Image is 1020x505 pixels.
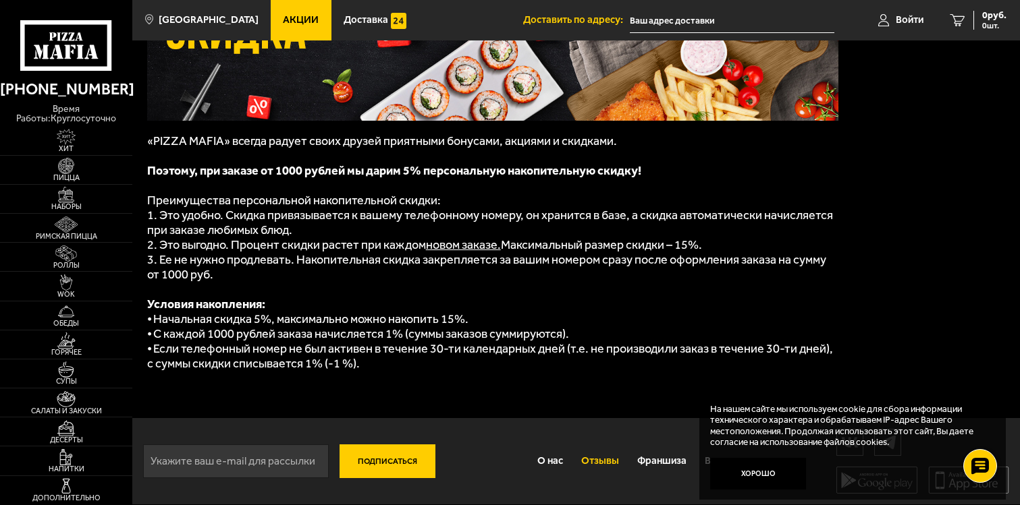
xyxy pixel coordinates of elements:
button: Подписаться [340,444,435,478]
span: 0 шт. [982,22,1006,30]
b: Условия накопления: [147,297,265,311]
span: Максимальный размер скидки – 15%. [501,237,702,252]
a: Отзывы [572,444,628,478]
span: «PIZZA MAFIA» всегда радует своих друзей приятными бонусами, акциями и скидками. [147,133,617,148]
span: Акции [283,15,319,25]
span: Преимущества персональной накопительной скидки: [147,193,441,208]
img: 15daf4d41897b9f0e9f617042186c801.svg [391,13,407,29]
span: ⦁ Начальная скидка 5%, максимально можно накопить 15%. [147,311,468,326]
span: ⦁ С каждой 1000 рублей заказа начисляется 1% (суммы заказов суммируются). [147,326,569,341]
span: 3. Ее не нужно продлевать. Накопительная скидка закрепляется за вашим номером сразу после оформле... [147,252,826,282]
input: Ваш адрес доставки [630,8,834,33]
a: Вакансии [696,444,757,478]
span: ⦁ Если телефонный номер не был активен в течение 30-ти календарных дней (т.е. не производили зака... [147,341,833,371]
span: Доставка [344,15,388,25]
span: 2. Это выгодно. Процент скидки растет при каждом [147,237,426,252]
u: новом заказе. [426,237,501,252]
span: 1. Это удобно. Скидка привязывается к вашему телефонному номеру, он хранится в базе, а скидка авт... [147,208,833,237]
input: Укажите ваш e-mail для рассылки [143,444,329,478]
a: Франшиза [628,444,696,478]
span: [GEOGRAPHIC_DATA] [159,15,259,25]
b: Поэтому, при заказе от 1000 рублей мы дарим 5% персональную накопительную скидку! [147,163,641,178]
button: Хорошо [710,458,806,489]
span: Войти [896,15,923,25]
a: О нас [528,444,572,478]
p: На нашем сайте мы используем cookie для сбора информации технического характера и обрабатываем IP... [710,403,987,447]
span: 0 руб. [982,11,1006,20]
span: Доставить по адресу: [523,15,630,25]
